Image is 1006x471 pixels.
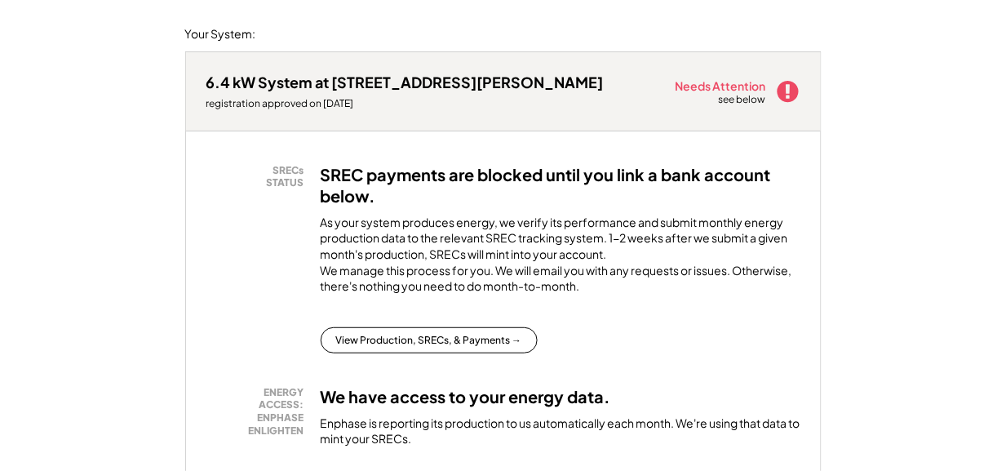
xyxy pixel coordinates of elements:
div: As your system produces energy, we verify its performance and submit monthly energy production da... [321,215,800,303]
div: registration approved on [DATE] [206,97,604,110]
button: View Production, SRECs, & Payments → [321,327,538,353]
h3: SREC payments are blocked until you link a bank account below. [321,164,800,207]
div: SRECs STATUS [215,164,304,189]
div: ENERGY ACCESS: ENPHASE ENLIGHTEN [215,386,304,437]
div: see below [719,93,768,107]
div: 6.4 kW System at [STREET_ADDRESS][PERSON_NAME] [206,73,604,91]
div: Enphase is reporting its production to us automatically each month. We're using that data to mint... [321,415,800,447]
div: Your System: [185,26,256,42]
div: Needs Attention [676,80,768,91]
h3: We have access to your energy data. [321,386,611,407]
